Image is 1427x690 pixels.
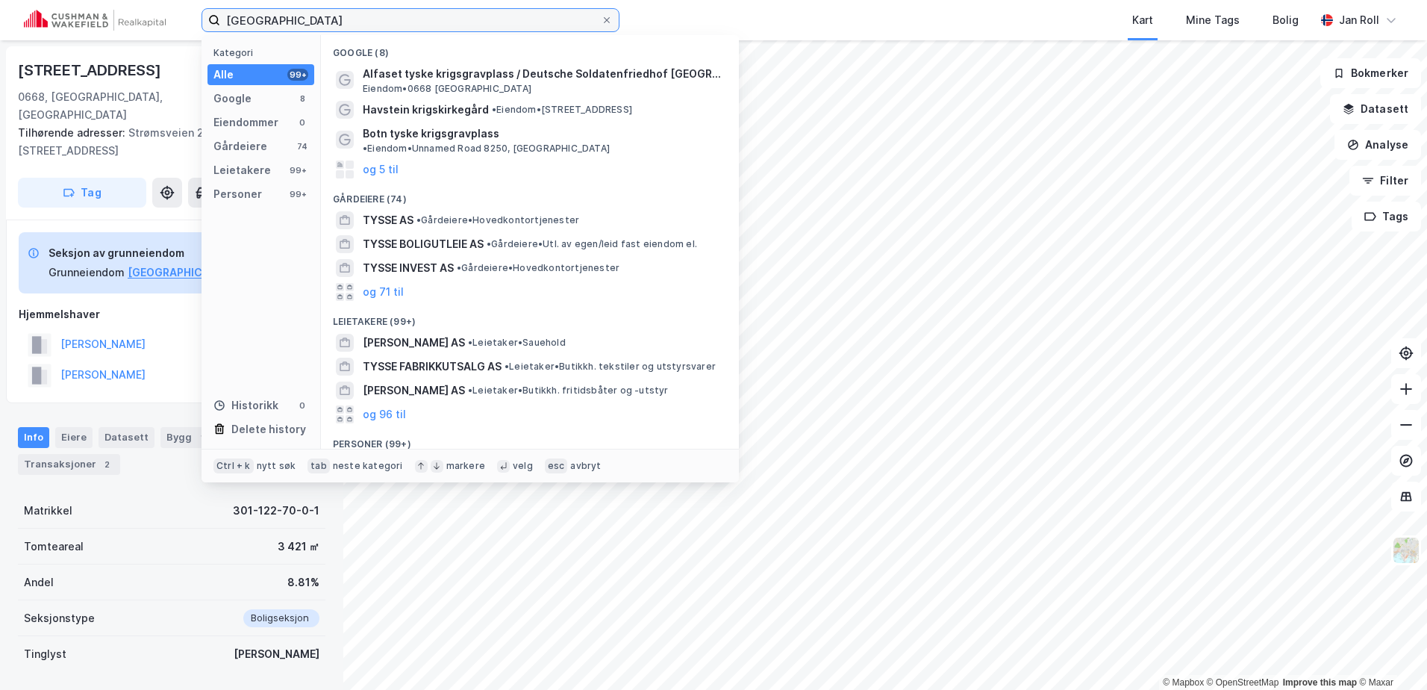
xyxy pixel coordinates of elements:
[213,114,278,131] div: Eiendommer
[24,10,166,31] img: cushman-wakefield-realkapital-logo.202ea83816669bd177139c58696a8fa1.svg
[363,143,367,154] span: •
[492,104,496,115] span: •
[220,9,601,31] input: Søk på adresse, matrikkel, gårdeiere, leietakere eller personer
[363,405,406,423] button: og 96 til
[234,645,319,663] div: [PERSON_NAME]
[307,459,330,473] div: tab
[24,538,84,556] div: Tomteareal
[213,397,278,414] div: Historikk
[363,235,484,253] span: TYSSE BOLIGUTLEIE AS
[1186,11,1240,29] div: Mine Tags
[99,457,114,472] div: 2
[213,137,267,155] div: Gårdeiere
[1349,166,1421,196] button: Filter
[1352,618,1427,690] iframe: Chat Widget
[213,459,254,473] div: Ctrl + k
[231,420,306,438] div: Delete history
[1132,11,1153,29] div: Kart
[363,283,404,301] button: og 71 til
[18,124,313,160] div: Strømsveien 240b, [STREET_ADDRESS]
[363,211,413,229] span: TYSSE AS
[1352,618,1427,690] div: Kontrollprogram for chat
[1334,130,1421,160] button: Analyse
[416,214,421,226] span: •
[333,460,403,472] div: neste kategori
[321,304,739,331] div: Leietakere (99+)
[24,502,72,520] div: Matrikkel
[570,460,601,472] div: avbryt
[492,104,632,116] span: Eiendom • [STREET_ADDRESS]
[18,178,146,208] button: Tag
[1273,11,1299,29] div: Bolig
[49,244,280,262] div: Seksjon av grunneiendom
[468,337,566,349] span: Leietaker • Sauehold
[363,143,610,155] span: Eiendom • Unnamed Road 8250, [GEOGRAPHIC_DATA]
[213,66,234,84] div: Alle
[363,101,489,119] span: Havstein krigskirkegård
[363,382,465,400] span: [PERSON_NAME] AS
[287,164,308,176] div: 99+
[363,65,721,83] span: Alfaset tyske krigsgravplass / Deutsche Soldatenfriedhof [GEOGRAPHIC_DATA]-[GEOGRAPHIC_DATA]
[416,214,579,226] span: Gårdeiere • Hovedkontortjenester
[18,427,49,448] div: Info
[363,161,399,178] button: og 5 til
[24,609,95,627] div: Seksjonstype
[18,126,128,139] span: Tilhørende adresser:
[363,334,465,352] span: [PERSON_NAME] AS
[363,259,454,277] span: TYSSE INVEST AS
[487,238,491,249] span: •
[505,361,509,372] span: •
[457,262,619,274] span: Gårdeiere • Hovedkontortjenester
[24,645,66,663] div: Tinglyst
[296,400,308,411] div: 0
[49,264,125,282] div: Grunneiendom
[55,427,93,448] div: Eiere
[505,361,716,373] span: Leietaker • Butikkh. tekstiler og utstyrsvarer
[213,47,314,58] div: Kategori
[24,574,54,591] div: Andel
[468,385,669,397] span: Leietaker • Butikkh. fritidsbåter og -utstyr
[321,35,739,62] div: Google (8)
[468,385,472,396] span: •
[213,185,262,203] div: Personer
[18,58,164,82] div: [STREET_ADDRESS]
[1392,536,1420,565] img: Z
[446,460,485,472] div: markere
[545,459,568,473] div: esc
[287,574,319,591] div: 8.81%
[195,430,210,445] div: 1
[1283,677,1357,688] a: Improve this map
[321,181,739,208] div: Gårdeiere (74)
[296,93,308,105] div: 8
[18,88,202,124] div: 0668, [GEOGRAPHIC_DATA], [GEOGRAPHIC_DATA]
[1339,11,1379,29] div: Jan Roll
[1163,677,1204,688] a: Mapbox
[321,426,739,453] div: Personer (99+)
[128,264,280,282] button: [GEOGRAPHIC_DATA], 122/70
[1207,677,1279,688] a: OpenStreetMap
[233,502,319,520] div: 301-122-70-0-1
[513,460,533,472] div: velg
[278,538,319,556] div: 3 421 ㎡
[296,116,308,128] div: 0
[18,454,120,475] div: Transaksjoner
[287,69,308,81] div: 99+
[296,140,308,152] div: 74
[468,337,472,348] span: •
[1320,58,1421,88] button: Bokmerker
[457,262,461,273] span: •
[213,161,271,179] div: Leietakere
[257,460,296,472] div: nytt søk
[1352,202,1421,231] button: Tags
[213,90,252,108] div: Google
[1330,94,1421,124] button: Datasett
[19,305,325,323] div: Hjemmelshaver
[287,188,308,200] div: 99+
[487,238,697,250] span: Gårdeiere • Utl. av egen/leid fast eiendom el.
[363,358,502,376] span: TYSSE FABRIKKUTSALG AS
[363,83,531,95] span: Eiendom • 0668 [GEOGRAPHIC_DATA]
[363,125,499,143] span: Botn tyske krigsgravplass
[99,427,154,448] div: Datasett
[160,427,216,448] div: Bygg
